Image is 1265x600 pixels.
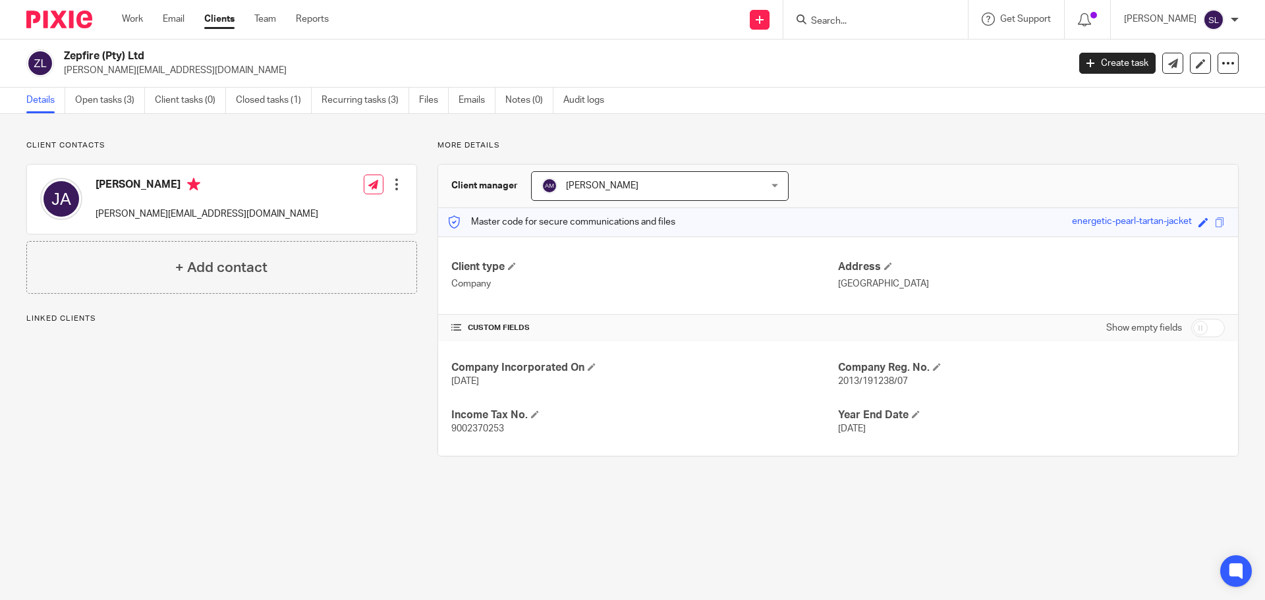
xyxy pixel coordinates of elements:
h2: Zepfire (Pty) Ltd [64,49,860,63]
a: Reports [296,13,329,26]
h4: CUSTOM FIELDS [451,323,838,333]
a: Team [254,13,276,26]
img: svg%3E [26,49,54,77]
a: Email [163,13,184,26]
img: svg%3E [542,178,557,194]
h3: Client manager [451,179,518,192]
i: Primary [187,178,200,191]
a: Audit logs [563,88,614,113]
h4: Address [838,260,1225,274]
a: Details [26,88,65,113]
p: [PERSON_NAME][EMAIL_ADDRESS][DOMAIN_NAME] [64,64,1059,77]
h4: [PERSON_NAME] [96,178,318,194]
span: 9002370253 [451,424,504,433]
span: [PERSON_NAME] [566,181,638,190]
span: [DATE] [451,377,479,386]
p: More details [437,140,1239,151]
div: energetic-pearl-tartan-jacket [1072,215,1192,230]
input: Search [810,16,928,28]
h4: Year End Date [838,408,1225,422]
a: Closed tasks (1) [236,88,312,113]
span: 2013/191238/07 [838,377,908,386]
p: [PERSON_NAME][EMAIL_ADDRESS][DOMAIN_NAME] [96,207,318,221]
p: Company [451,277,838,290]
p: Master code for secure communications and files [448,215,675,229]
a: Notes (0) [505,88,553,113]
span: [DATE] [838,424,866,433]
h4: Income Tax No. [451,408,838,422]
h4: Company Reg. No. [838,361,1225,375]
p: Linked clients [26,314,417,324]
a: Open tasks (3) [75,88,145,113]
img: svg%3E [40,178,82,220]
h4: + Add contact [175,258,267,278]
a: Create task [1079,53,1156,74]
span: Get Support [1000,14,1051,24]
a: Client tasks (0) [155,88,226,113]
a: Work [122,13,143,26]
h4: Company Incorporated On [451,361,838,375]
a: Recurring tasks (3) [322,88,409,113]
h4: Client type [451,260,838,274]
label: Show empty fields [1106,321,1182,335]
a: Emails [459,88,495,113]
p: [GEOGRAPHIC_DATA] [838,277,1225,290]
img: svg%3E [1203,9,1224,30]
p: Client contacts [26,140,417,151]
a: Files [419,88,449,113]
p: [PERSON_NAME] [1124,13,1196,26]
img: Pixie [26,11,92,28]
a: Clients [204,13,235,26]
